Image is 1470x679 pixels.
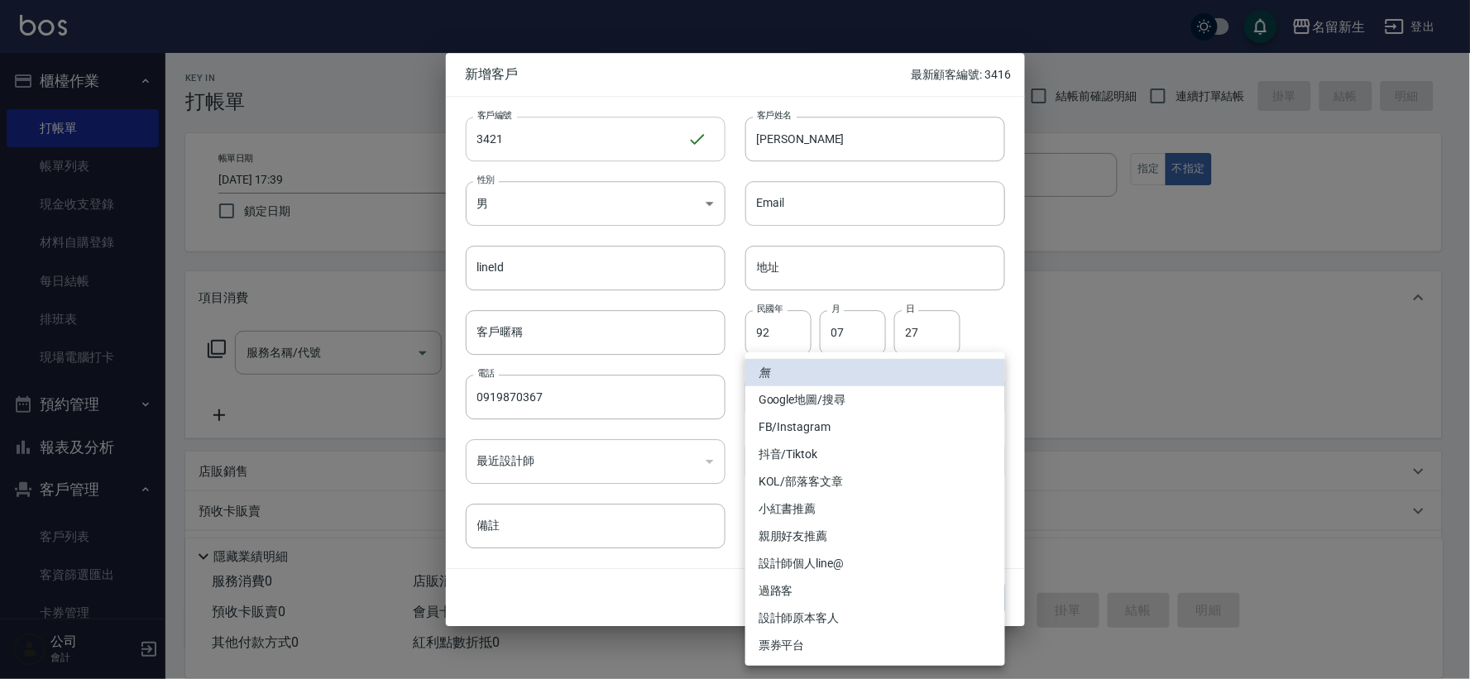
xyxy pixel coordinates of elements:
li: 抖音/Tiktok [745,441,1005,468]
li: 設計師個人line@ [745,550,1005,577]
li: 小紅書推薦 [745,495,1005,523]
li: 過路客 [745,577,1005,605]
li: KOL/部落客文章 [745,468,1005,495]
em: 無 [759,364,770,381]
li: FB/Instagram [745,414,1005,441]
li: 票券平台 [745,632,1005,659]
li: Google地圖/搜尋 [745,386,1005,414]
li: 親朋好友推薦 [745,523,1005,550]
li: 設計師原本客人 [745,605,1005,632]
